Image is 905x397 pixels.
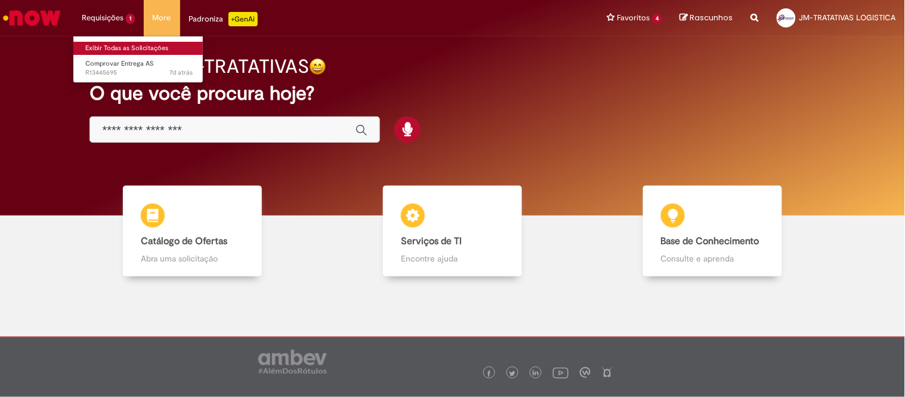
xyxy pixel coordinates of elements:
[580,367,591,378] img: logo_footer_workplace.png
[582,186,842,277] a: Base de Conhecimento Consulte e aprenda
[141,253,244,264] p: Abra uma solicitação
[401,235,462,247] b: Serviços de TI
[141,235,227,247] b: Catálogo de Ofertas
[1,6,63,30] img: ServiceNow
[309,58,326,75] img: happy-face.png
[73,42,205,55] a: Exibir Todas as Solicitações
[680,13,733,24] a: Rascunhos
[169,68,193,77] span: 7d atrás
[153,12,171,24] span: More
[690,12,733,23] span: Rascunhos
[323,186,583,277] a: Serviços de TI Encontre ajuda
[73,57,205,79] a: Aberto R13445695 : Comprovar Entrega AS
[602,367,613,378] img: logo_footer_naosei.png
[533,370,539,377] img: logo_footer_linkedin.png
[85,59,154,68] span: Comprovar Entrega AS
[799,13,896,23] span: JM-TRATATIVAS LOGISTICA
[89,83,815,104] h2: O que você procura hoje?
[617,12,650,24] span: Favoritos
[509,371,515,377] img: logo_footer_twitter.png
[73,36,203,83] ul: Requisições
[401,253,504,264] p: Encontre ajuda
[82,12,123,24] span: Requisições
[63,186,323,277] a: Catálogo de Ofertas Abra uma solicitação
[189,12,258,26] div: Padroniza
[228,12,258,26] p: +GenAi
[661,253,764,264] p: Consulte e aprenda
[126,14,135,24] span: 1
[169,68,193,77] time: 25/08/2025 17:07:04
[553,365,569,380] img: logo_footer_youtube.png
[85,68,193,78] span: R13445695
[258,350,327,374] img: logo_footer_ambev_rotulo_gray.png
[486,371,492,377] img: logo_footer_facebook.png
[652,14,662,24] span: 4
[661,235,759,247] b: Base de Conhecimento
